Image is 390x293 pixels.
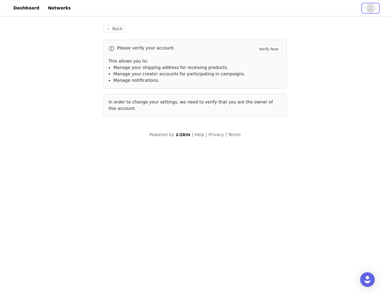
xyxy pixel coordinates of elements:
[195,132,204,137] a: Help
[228,132,240,137] a: Terms
[367,3,373,13] div: avatar
[113,71,245,76] span: Manage your creator accounts for participating in campaigns.
[208,132,224,137] a: Privacy
[360,272,375,287] div: Open Intercom Messenger
[113,78,159,83] span: Manage notifications.
[117,45,253,51] p: Please verify your account.
[44,1,74,15] a: Networks
[256,45,282,53] button: Verify Now
[206,132,207,137] span: |
[175,133,191,137] img: logo
[149,132,174,137] span: Powered by
[225,132,227,137] span: |
[108,99,273,111] span: In order to change your settings, we need to verify that you are the owner of this account.
[108,58,282,64] p: This allows you to:
[103,25,125,32] button: Back
[10,1,43,15] a: Dashboard
[113,65,228,70] span: Manage your shipping address for receiving products.
[192,132,193,137] span: |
